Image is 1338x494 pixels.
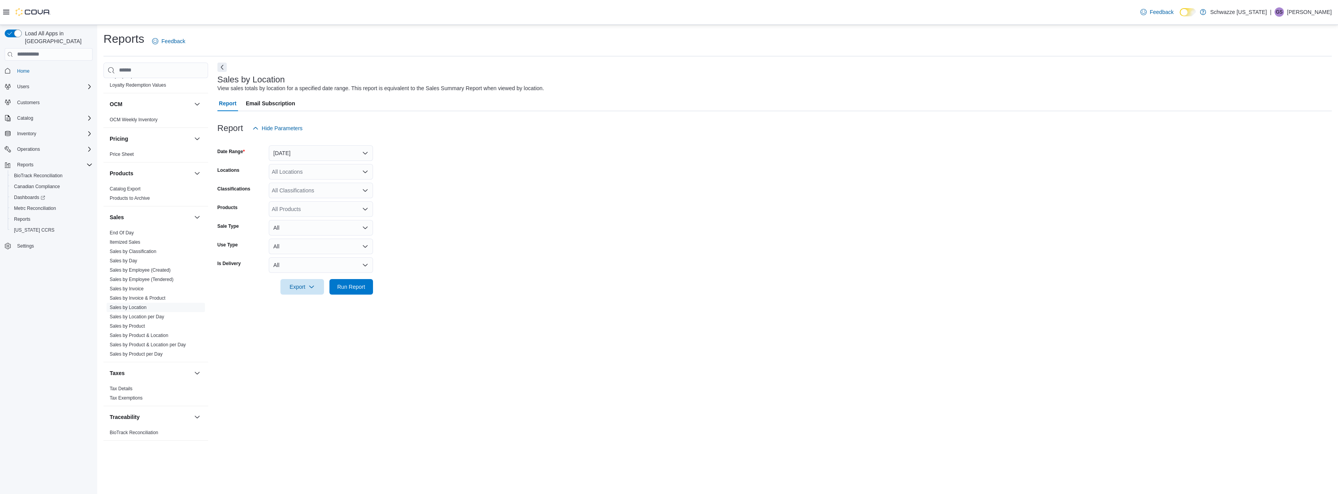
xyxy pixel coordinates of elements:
img: Cova [16,8,51,16]
p: Schwazze [US_STATE] [1210,7,1267,17]
a: Dashboards [8,192,96,203]
button: OCM [193,99,202,109]
button: Inventory [2,128,96,139]
span: Catalog [17,115,33,121]
h3: Traceability [110,413,140,421]
span: Hide Parameters [262,124,303,132]
span: Canadian Compliance [11,182,93,191]
button: Settings [2,240,96,251]
button: BioTrack Reconciliation [8,170,96,181]
span: Reports [11,215,93,224]
span: Metrc Reconciliation [11,204,93,213]
label: Products [217,204,238,211]
a: Catalog Export [110,186,140,192]
a: Loyalty Redemption Values [110,82,166,88]
button: Sales [193,213,202,222]
a: Sales by Location per Day [110,314,164,319]
span: Sales by Employee (Tendered) [110,276,173,283]
a: Canadian Compliance [11,182,63,191]
span: Home [14,66,93,76]
span: Settings [17,243,34,249]
input: Dark Mode [1180,8,1196,16]
div: OCM [103,115,208,127]
a: Sales by Invoice & Product [110,295,165,301]
button: Operations [14,145,43,154]
span: Canadian Compliance [14,183,60,190]
button: Catalog [2,113,96,124]
span: Sales by Product [110,323,145,329]
span: Feedback [1150,8,1173,16]
span: Sales by Product per Day [110,351,163,357]
span: Home [17,68,30,74]
span: Washington CCRS [11,225,93,235]
span: Users [14,82,93,91]
button: Canadian Compliance [8,181,96,192]
a: Sales by Day [110,258,137,264]
button: Products [110,169,191,177]
button: Traceability [110,413,191,421]
button: Reports [2,159,96,170]
div: Gulzar Sayall [1275,7,1284,17]
span: GS [1276,7,1282,17]
a: Itemized Sales [110,239,140,245]
span: Itemized Sales [110,239,140,245]
span: Inventory [17,131,36,137]
button: Reports [14,160,37,169]
a: Feedback [1137,4,1177,20]
button: Users [14,82,32,91]
div: Pricing [103,150,208,162]
span: Sales by Location [110,304,147,311]
span: Report [219,96,236,111]
button: Metrc Reconciliation [8,203,96,214]
span: End Of Day [110,230,134,236]
span: Dashboards [11,193,93,202]
span: Catalog [14,113,93,123]
button: Open list of options [362,187,368,194]
p: [PERSON_NAME] [1287,7,1332,17]
span: Users [17,84,29,90]
label: Use Type [217,242,238,248]
h3: Report [217,124,243,133]
a: Tax Details [110,386,133,391]
div: Loyalty [103,71,208,93]
button: OCM [110,100,191,108]
a: Metrc Reconciliation [11,204,59,213]
div: View sales totals by location for a specified date range. This report is equivalent to the Sales ... [217,84,544,93]
a: Sales by Product & Location per Day [110,342,186,347]
a: BioTrack Reconciliation [110,430,158,435]
a: Sales by Product & Location [110,333,168,338]
span: Export [285,279,319,295]
label: Classifications [217,186,250,192]
a: Sales by Invoice [110,286,144,292]
span: Reports [17,162,33,168]
button: Taxes [110,369,191,377]
span: BioTrack Reconciliation [11,171,93,180]
label: Is Delivery [217,260,241,267]
a: Sales by Employee (Tendered) [110,277,173,282]
span: Reports [14,216,30,222]
a: Loyalty Adjustments [110,73,151,79]
a: Home [14,66,33,76]
button: Export [280,279,324,295]
button: [US_STATE] CCRS [8,225,96,236]
a: Sales by Location [110,305,147,310]
button: Traceability [193,412,202,422]
span: Metrc Reconciliation [14,205,56,211]
span: Feedback [161,37,185,45]
h3: OCM [110,100,123,108]
button: Pricing [110,135,191,143]
button: Taxes [193,368,202,378]
button: Operations [2,144,96,155]
button: Pricing [193,134,202,143]
a: Settings [14,241,37,251]
h3: Sales by Location [217,75,285,84]
label: Date Range [217,148,245,155]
